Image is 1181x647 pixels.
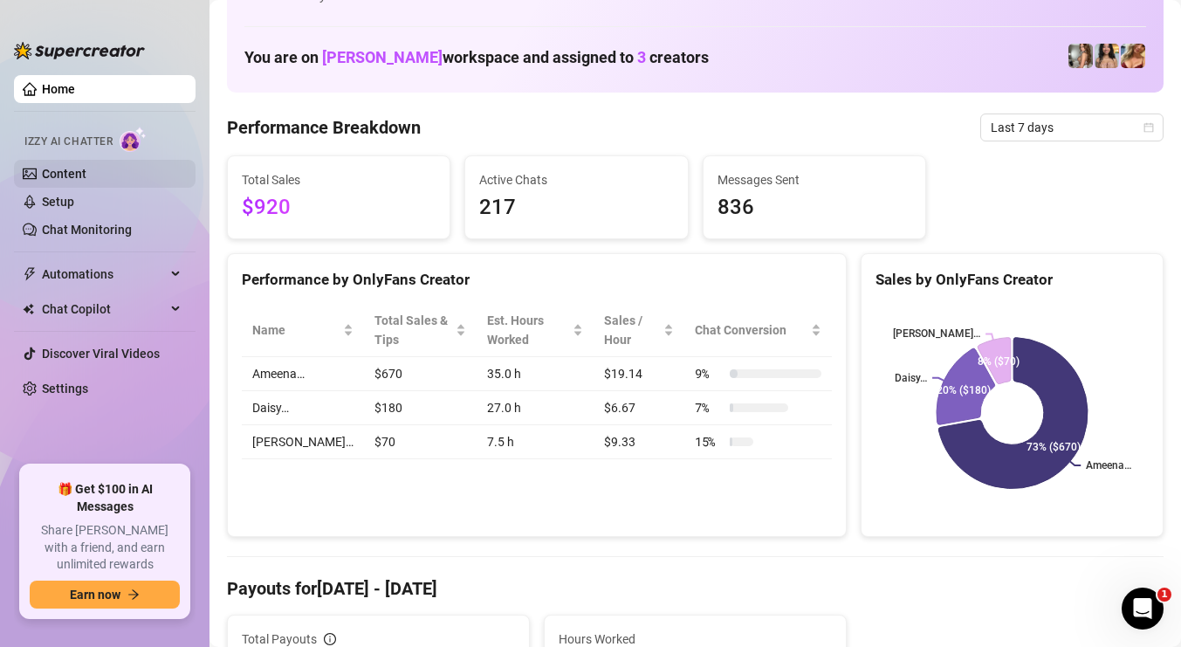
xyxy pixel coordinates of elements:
[594,304,684,357] th: Sales / Hour
[42,347,160,361] a: Discover Viral Videos
[322,48,443,66] span: [PERSON_NAME]
[24,134,113,150] span: Izzy AI Chatter
[242,268,832,292] div: Performance by OnlyFans Creator
[364,304,477,357] th: Total Sales & Tips
[695,364,723,383] span: 9 %
[718,170,911,189] span: Messages Sent
[477,425,594,459] td: 7.5 h
[42,382,88,396] a: Settings
[227,576,1164,601] h4: Payouts for [DATE] - [DATE]
[695,432,723,451] span: 15 %
[42,260,166,288] span: Automations
[30,481,180,515] span: 🎁 Get $100 in AI Messages
[244,48,709,67] h1: You are on workspace and assigned to creators
[479,191,673,224] span: 217
[42,82,75,96] a: Home
[227,115,421,140] h4: Performance Breakdown
[42,167,86,181] a: Content
[242,425,364,459] td: [PERSON_NAME]…
[1122,588,1164,630] iframe: Intercom live chat
[30,522,180,574] span: Share [PERSON_NAME] with a friend, and earn unlimited rewards
[594,391,684,425] td: $6.67
[1095,44,1119,68] img: Ameena
[594,425,684,459] td: $9.33
[637,48,646,66] span: 3
[695,320,807,340] span: Chat Conversion
[487,311,569,349] div: Est. Hours Worked
[70,588,120,602] span: Earn now
[324,633,336,645] span: info-circle
[242,170,436,189] span: Total Sales
[364,391,477,425] td: $180
[594,357,684,391] td: $19.14
[684,304,832,357] th: Chat Conversion
[364,425,477,459] td: $70
[42,295,166,323] span: Chat Copilot
[127,588,140,601] span: arrow-right
[23,303,34,315] img: Chat Copilot
[695,398,723,417] span: 7 %
[895,372,927,384] text: Daisy…
[991,114,1153,141] span: Last 7 days
[242,191,436,224] span: $920
[242,304,364,357] th: Name
[893,328,980,341] text: [PERSON_NAME]…
[1157,588,1171,602] span: 1
[242,357,364,391] td: Ameena…
[364,357,477,391] td: $670
[1143,122,1154,133] span: calendar
[479,170,673,189] span: Active Chats
[477,391,594,425] td: 27.0 h
[1068,44,1093,68] img: Daisy
[718,191,911,224] span: 836
[42,195,74,209] a: Setup
[875,268,1149,292] div: Sales by OnlyFans Creator
[14,42,145,59] img: logo-BBDzfeDw.svg
[1086,459,1131,471] text: Ameena…
[604,311,660,349] span: Sales / Hour
[120,127,147,152] img: AI Chatter
[30,581,180,609] button: Earn nowarrow-right
[242,391,364,425] td: Daisy…
[1121,44,1145,68] img: Ezra
[23,267,37,281] span: thunderbolt
[374,311,452,349] span: Total Sales & Tips
[477,357,594,391] td: 35.0 h
[252,320,340,340] span: Name
[42,223,132,237] a: Chat Monitoring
